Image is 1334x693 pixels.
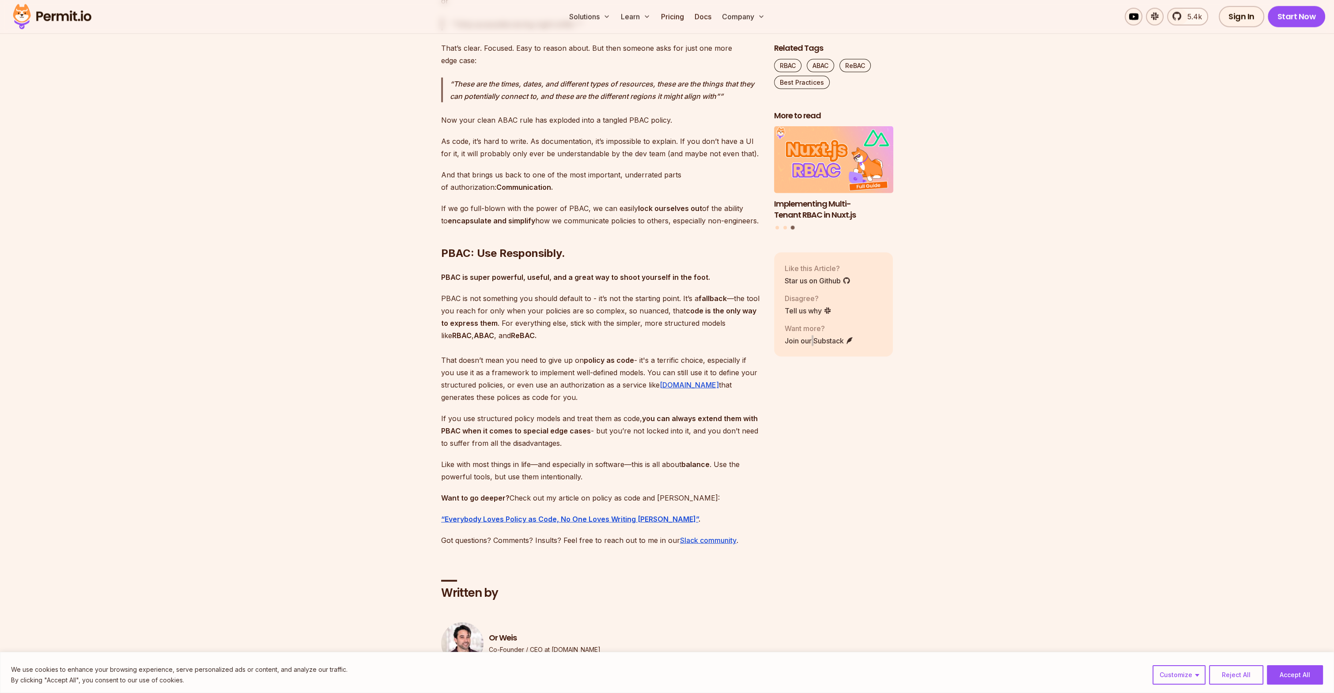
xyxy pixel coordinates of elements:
[617,8,654,26] button: Learn
[9,2,95,32] img: Permit logo
[1209,665,1263,685] button: Reject All
[11,675,348,685] p: By clicking "Accept All", you consent to our use of cookies.
[496,183,553,192] strong: Communication.
[1267,665,1323,685] button: Accept All
[775,226,779,230] button: Go to slide 1
[774,110,893,121] h2: More to read
[441,169,760,193] p: And that brings us back to one of the most important, underrated parts of authorization:
[1153,665,1206,685] button: Customize
[785,263,850,273] p: Like this Article?
[774,126,893,193] img: Implementing Multi-Tenant RBAC in Nuxt.js
[783,226,787,230] button: Go to slide 2
[450,78,760,102] p: These are the times, dates, and different types of resources, these are the things that they can ...
[441,412,760,449] p: If you use structured policy models and treat them as code, - but you’re not locked into it, and ...
[791,226,795,230] button: Go to slide 3
[511,331,537,340] strong: ReBAC.
[691,8,715,26] a: Docs
[11,664,348,675] p: We use cookies to enhance your browsing experience, serve personalized ads or content, and analyz...
[785,293,831,303] p: Disagree?
[584,356,634,365] strong: policy as code
[441,292,760,403] p: PBAC is not something you should default to - it’s not the starting point. It’s a —the tool you r...
[774,126,893,231] div: Posts
[441,515,699,524] a: “Everybody Loves Policy as Code, No One Loves Writing [PERSON_NAME]”
[441,273,710,282] strong: PBAC is super powerful, useful, and a great way to shoot yourself in the foot.
[1268,6,1326,27] a: Start Now
[441,493,510,502] strong: Want to go deeper?
[774,42,893,53] h2: Related Tags
[441,622,484,665] img: Or Weis
[785,335,854,346] a: Join our Substack
[785,323,854,333] p: Want more?
[774,75,830,89] a: Best Practices
[785,305,831,316] a: Tell us why
[448,216,535,225] strong: encapsulate and simplify
[785,275,850,286] a: Star us on Github
[441,211,760,260] h2: PBAC: Use Responsibly.
[441,492,760,504] p: Check out my article on policy as code and [PERSON_NAME]:
[681,460,710,469] strong: balance
[699,294,727,303] strong: fallback
[839,59,871,72] a: ReBAC
[1182,11,1202,22] span: 5.4k
[699,515,700,524] strong: .
[774,59,801,72] a: RBAC
[441,135,760,160] p: As code, it’s hard to write. As documentation, it’s impossible to explain. If you don’t have a UI...
[1219,6,1264,27] a: Sign In
[441,306,756,328] strong: code is the only way to express them
[489,633,601,644] h3: Or Weis
[441,585,760,601] h2: Written by
[658,8,688,26] a: Pricing
[638,204,702,213] strong: lock ourselves out
[441,42,760,67] p: That’s clear. Focused. Easy to reason about. But then someone asks for just one more edge case:
[441,202,760,227] p: If we go full-blown with the power of PBAC, we can easily of the ability to how we communicate po...
[441,414,758,435] strong: you can always extend them with PBAC when it comes to special edge cases
[452,331,472,340] strong: RBAC
[774,198,893,220] h3: Implementing Multi-Tenant RBAC in Nuxt.js
[441,534,760,546] p: Got questions? Comments? Insults? Feel free to reach out to me in our .
[474,331,494,340] strong: ABAC
[489,645,601,654] p: Co-Founder / CEO at [DOMAIN_NAME]
[660,380,719,389] a: [DOMAIN_NAME]
[441,458,760,483] p: Like with most things in life—and especially in software—this is all about . Use the powerful too...
[680,536,737,545] a: Slack community
[807,59,834,72] a: ABAC
[718,8,768,26] button: Company
[566,8,614,26] button: Solutions
[1167,8,1208,26] a: 5.4k
[441,114,760,126] p: Now your clean ABAC rule has exploded into a tangled PBAC policy.
[774,126,893,220] li: 3 of 3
